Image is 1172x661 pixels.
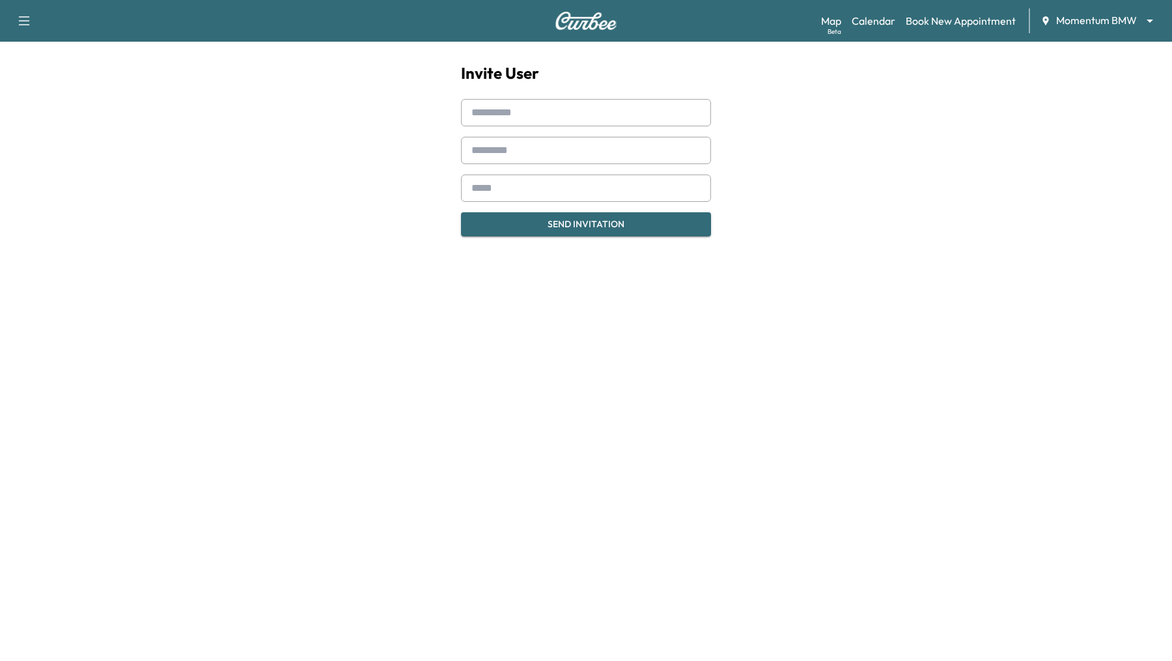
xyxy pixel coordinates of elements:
h1: Invite User [461,63,711,83]
div: Beta [828,27,841,36]
span: Momentum BMW [1056,13,1137,28]
a: MapBeta [821,13,841,29]
img: Curbee Logo [555,12,617,30]
a: Calendar [852,13,895,29]
button: Send Invitation [461,212,711,236]
a: Book New Appointment [906,13,1016,29]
